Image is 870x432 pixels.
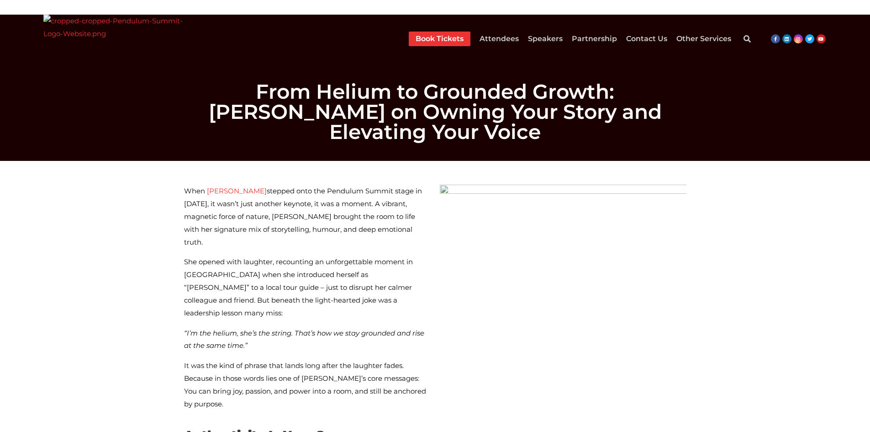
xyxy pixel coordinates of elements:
[205,187,267,195] a: [PERSON_NAME]
[738,30,756,48] div: Search
[184,187,422,246] span: stepped onto the Pendulum Summit stage in [DATE], it wasn’t just another keynote, it was a moment...
[179,81,691,142] h1: From Helium to Grounded Growth: [PERSON_NAME] on Owning Your Story and Elevating Your Voice
[184,257,413,317] span: She opened with laughter, recounting an unforgettable moment in [GEOGRAPHIC_DATA] when she introd...
[528,32,563,46] a: Speakers
[480,32,519,46] a: Attendees
[43,15,185,63] img: cropped-cropped-Pendulum-Summit-Logo-Website.png
[626,32,667,46] a: Contact Us
[572,32,617,46] a: Partnership
[184,361,426,408] span: It was the kind of phrase that lands long after the laughter fades. Because in those words lies o...
[184,329,424,350] span: “I’m the helium, she’s the string. That’s how we stay grounded and rise at the same time.”
[676,32,731,46] a: Other Services
[416,32,464,46] a: Book Tickets
[409,32,731,46] nav: Menu
[184,187,205,195] span: When
[207,187,267,195] span: [PERSON_NAME]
